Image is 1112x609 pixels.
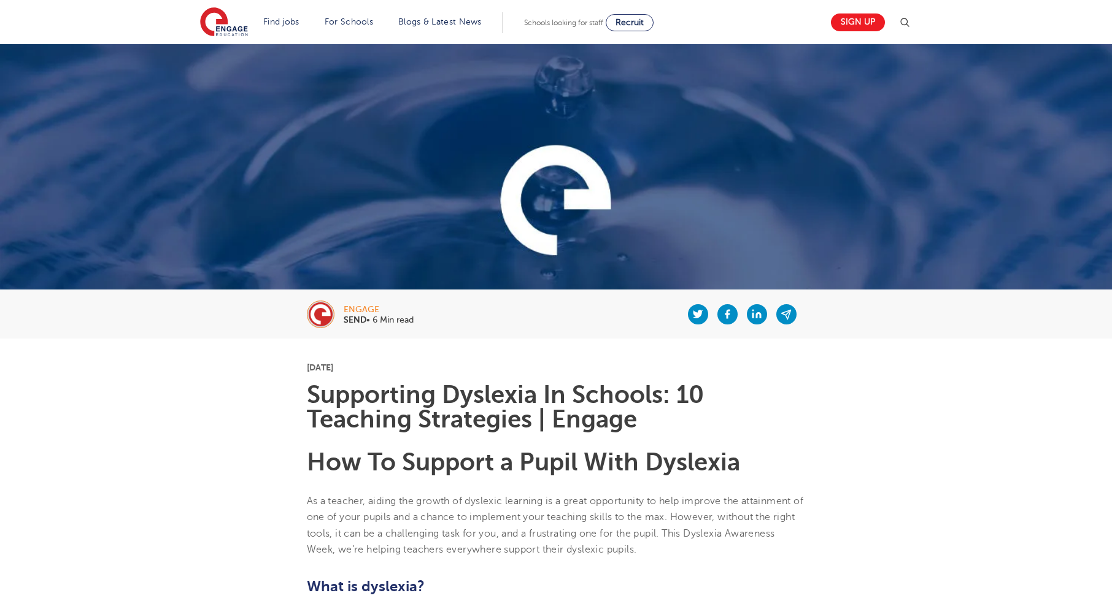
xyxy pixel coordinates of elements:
div: engage [344,305,414,314]
a: Find jobs [263,17,299,26]
a: For Schools [325,17,373,26]
span: Recruit [616,18,644,27]
p: [DATE] [307,363,806,372]
span: Schools looking for staff [524,18,603,27]
img: Engage Education [200,7,248,38]
span: As a teacher, aiding the growth of dyslexic learning is a great opportunity to help improve the a... [307,496,804,555]
a: Blogs & Latest News [398,17,482,26]
h1: Supporting Dyslexia In Schools: 10 Teaching Strategies | Engage [307,383,806,432]
a: Sign up [831,13,885,31]
p: • 6 Min read [344,316,414,324]
a: Recruit [606,14,654,31]
b: SEND [344,315,366,324]
b: How To Support a Pupil With Dyslexia [307,448,740,476]
b: What is dyslexia? [307,578,425,595]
